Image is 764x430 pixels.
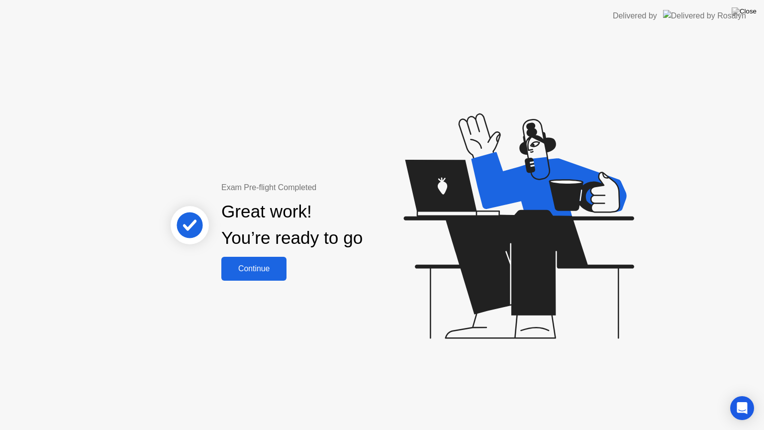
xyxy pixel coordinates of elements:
[221,182,427,194] div: Exam Pre-flight Completed
[663,10,746,21] img: Delivered by Rosalyn
[613,10,657,22] div: Delivered by
[730,396,754,420] div: Open Intercom Messenger
[224,264,284,273] div: Continue
[221,199,363,251] div: Great work! You’re ready to go
[732,7,757,15] img: Close
[221,257,286,281] button: Continue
